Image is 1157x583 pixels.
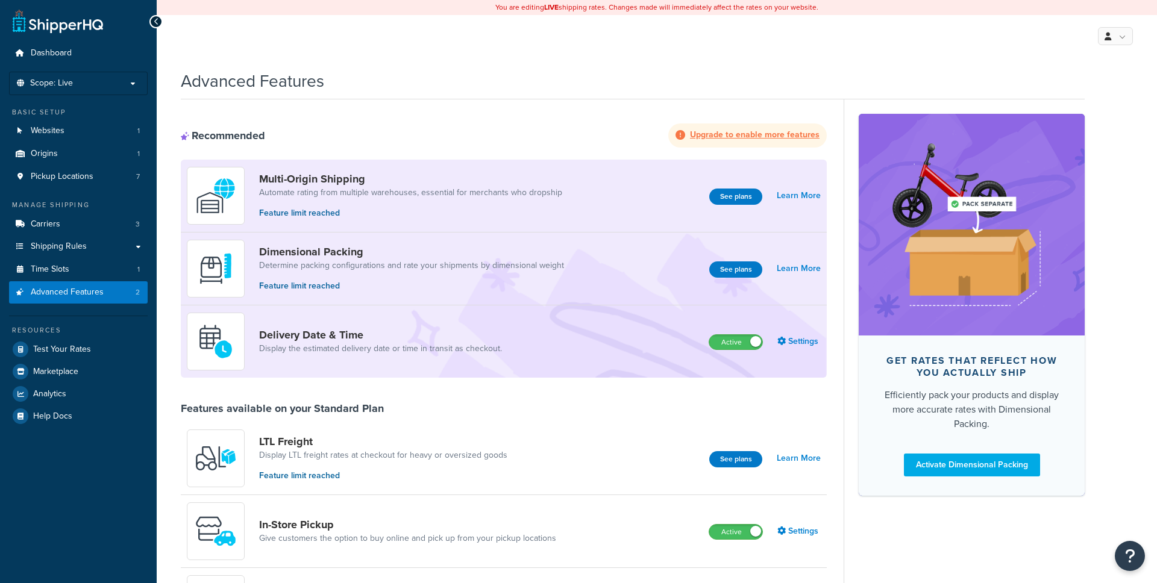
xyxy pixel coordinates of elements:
[878,388,1065,431] div: Efficiently pack your products and display more accurate rates with Dimensional Packing.
[195,510,237,552] img: wfgcfpwTIucLEAAAAASUVORK5CYII=
[9,405,148,427] a: Help Docs
[9,166,148,188] li: Pickup Locations
[195,248,237,290] img: DTVBYsAAAAAASUVORK5CYII=
[259,187,562,199] a: Automate rating from multiple warehouses, essential for merchants who dropship
[9,107,148,117] div: Basic Setup
[877,132,1067,317] img: feature-image-dim-d40ad3071a2b3c8e08177464837368e35600d3c5e73b18a22c1e4bb210dc32ac.png
[9,143,148,165] li: Origins
[136,287,140,298] span: 2
[690,128,820,141] strong: Upgrade to enable more features
[9,258,148,281] li: Time Slots
[33,389,66,399] span: Analytics
[259,518,556,531] a: In-Store Pickup
[9,325,148,335] div: Resources
[9,143,148,165] a: Origins1
[195,437,237,479] img: y79ZsPf0fXUFUhFXDzUgf+ktZg5F2+ohG75+v3d2s1D9TjoU8PiyCIluIjV41seZevKCRuEjTPPOKHJsQcmKCXGdfprl3L4q7...
[30,78,73,89] span: Scope: Live
[777,260,821,277] a: Learn More
[259,328,502,341] a: Delivery Date & Time
[9,213,148,235] li: Carriers
[259,469,507,482] p: Feature limit reached
[9,338,148,360] a: Test Your Rates
[181,129,265,142] div: Recommended
[33,367,78,377] span: Marketplace
[9,258,148,281] a: Time Slots1
[9,383,148,405] a: Analytics
[137,126,140,136] span: 1
[259,260,564,272] a: Determine packing configurations and rate your shipments by dimensional weight
[709,525,762,539] label: Active
[259,449,507,461] a: Display LTL freight rates at checkout for heavy or oversized goods
[31,126,64,136] span: Websites
[9,42,148,64] a: Dashboard
[31,149,58,159] span: Origins
[33,411,72,422] span: Help Docs
[9,281,148,304] li: Advanced Features
[136,172,140,182] span: 7
[33,344,91,355] span: Test Your Rates
[137,149,140,159] span: 1
[777,450,821,467] a: Learn More
[709,335,762,349] label: Active
[137,264,140,275] span: 1
[259,172,562,185] a: Multi-Origin Shipping
[259,532,556,544] a: Give customers the option to buy online and pick up from your pickup locations
[259,279,564,293] p: Feature limit reached
[259,435,507,448] a: LTL Freight
[1115,541,1145,571] button: Open Resource Center
[259,207,562,220] p: Feature limit reached
[777,333,821,350] a: Settings
[195,320,237,363] img: gfkeb5ejjkALwAAAABJRU5ErkJggg==
[9,166,148,188] a: Pickup Locations7
[9,120,148,142] li: Websites
[9,361,148,382] a: Marketplace
[31,242,87,252] span: Shipping Rules
[195,175,237,217] img: WatD5o0RtDAAAAAElFTkSuQmCC
[777,523,821,540] a: Settings
[31,264,69,275] span: Time Slots
[31,287,104,298] span: Advanced Features
[878,355,1065,379] div: Get rates that reflect how you actually ship
[136,219,140,229] span: 3
[181,402,384,415] div: Features available on your Standard Plan
[709,261,762,278] a: See plans
[31,172,93,182] span: Pickup Locations
[259,343,502,355] a: Display the estimated delivery date or time in transit as checkout.
[777,187,821,204] a: Learn More
[31,219,60,229] span: Carriers
[9,200,148,210] div: Manage Shipping
[9,120,148,142] a: Websites1
[181,69,324,93] h1: Advanced Features
[259,245,564,258] a: Dimensional Packing
[9,213,148,235] a: Carriers3
[9,281,148,304] a: Advanced Features2
[31,48,72,58] span: Dashboard
[544,2,559,13] b: LIVE
[904,454,1040,476] a: Activate Dimensional Packing
[709,451,762,467] a: See plans
[9,235,148,258] a: Shipping Rules
[709,189,762,205] a: See plans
